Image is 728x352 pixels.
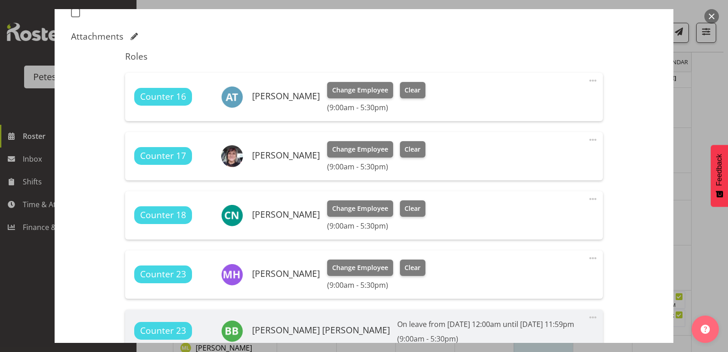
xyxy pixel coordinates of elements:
h6: (9:00am - 5:30pm) [327,221,425,230]
h6: (9:00am - 5:30pm) [327,103,425,112]
h6: [PERSON_NAME] [252,91,320,101]
button: Change Employee [327,141,393,158]
span: Feedback [715,154,723,186]
img: alex-micheal-taniwha5364.jpg [221,86,243,108]
h5: Attachments [71,31,123,42]
span: Counter 17 [140,149,186,163]
span: Change Employee [332,204,388,214]
img: help-xxl-2.png [701,325,710,334]
span: Counter 23 [140,268,186,281]
h5: Roles [125,51,602,62]
span: Clear [404,263,420,273]
span: Change Employee [332,263,388,273]
button: Feedback - Show survey [711,145,728,207]
img: beena-bist9974.jpg [221,320,243,342]
span: Counter 18 [140,209,186,222]
img: michelle-whaleb4506e5af45ffd00a26cc2b6420a9100.png [221,145,243,167]
h6: (9:00am - 5:30pm) [327,162,425,171]
img: christine-neville11214.jpg [221,204,243,226]
button: Clear [400,260,426,276]
p: On leave from [DATE] 12:00am until [DATE] 11:59pm [397,319,574,330]
button: Change Employee [327,260,393,276]
span: Change Employee [332,144,388,154]
button: Clear [400,82,426,98]
h6: [PERSON_NAME] [252,269,320,279]
h6: (9:00am - 5:30pm) [327,281,425,290]
span: Counter 23 [140,324,186,337]
h6: [PERSON_NAME] [252,209,320,219]
button: Clear [400,141,426,158]
button: Clear [400,200,426,217]
h6: [PERSON_NAME] [PERSON_NAME] [252,325,390,335]
button: Change Employee [327,200,393,217]
span: Clear [404,204,420,214]
h6: [PERSON_NAME] [252,150,320,160]
span: Clear [404,85,420,95]
img: mackenzie-halford4471.jpg [221,264,243,286]
button: Change Employee [327,82,393,98]
span: Clear [404,144,420,154]
span: Counter 16 [140,90,186,103]
h6: (9:00am - 5:30pm) [397,334,574,343]
span: Change Employee [332,85,388,95]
